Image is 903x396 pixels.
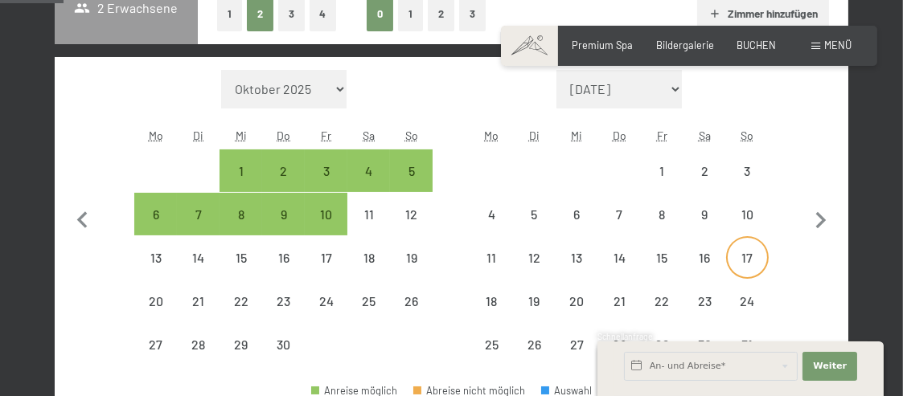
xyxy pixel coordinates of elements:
div: Wed May 06 2026 [556,193,598,235]
div: Thu May 21 2026 [598,280,641,322]
div: Anreise nicht möglich [134,236,177,279]
div: Fri Apr 17 2026 [305,236,347,279]
div: Thu May 28 2026 [598,323,641,365]
abbr: Donnerstag [277,129,290,142]
abbr: Donnerstag [613,129,626,142]
div: Auswahl [541,386,593,396]
div: 8 [221,208,261,247]
div: Sun May 24 2026 [726,280,769,322]
div: Anreise nicht möglich [305,280,347,322]
div: 1 [221,165,261,204]
div: Anreise möglich [220,149,262,192]
div: 22 [221,295,261,334]
div: Sat Apr 04 2026 [347,149,390,192]
div: Anreise möglich [177,193,220,235]
div: 17 [728,251,767,291]
div: Mon May 25 2026 [470,323,513,365]
div: Thu May 14 2026 [598,236,641,279]
div: Tue May 19 2026 [513,280,556,322]
div: 3 [306,165,346,204]
a: Bildergalerie [656,39,714,51]
div: 5 [515,208,554,247]
div: Anreise nicht möglich [641,280,683,322]
abbr: Dienstag [193,129,203,142]
div: 4 [349,165,388,204]
abbr: Samstag [363,129,375,142]
div: Anreise nicht möglich [347,280,390,322]
div: Sun May 10 2026 [726,193,769,235]
div: Anreise nicht möglich [220,323,262,365]
abbr: Mittwoch [236,129,247,142]
div: Sat May 23 2026 [683,280,726,322]
div: Anreise nicht möglich [556,193,598,235]
div: Anreise nicht möglich [641,236,683,279]
a: Premium Spa [573,39,634,51]
abbr: Freitag [321,129,331,142]
div: Anreise nicht möglich [470,323,513,365]
div: Tue Apr 14 2026 [177,236,220,279]
div: Anreise nicht möglich [220,280,262,322]
div: Mon Apr 27 2026 [134,323,177,365]
div: Anreise nicht möglich [262,236,305,279]
div: Anreise nicht möglich [726,323,769,365]
div: 30 [264,338,303,378]
div: 21 [179,295,218,334]
div: 4 [472,208,511,247]
div: 3 [728,165,767,204]
div: 24 [728,295,767,334]
div: 2 [685,165,724,204]
div: Fri May 15 2026 [641,236,683,279]
div: 7 [179,208,218,247]
div: Tue Apr 21 2026 [177,280,220,322]
div: 5 [392,165,431,204]
div: Anreise möglich [311,386,398,396]
div: 17 [306,251,346,291]
abbr: Sonntag [405,129,418,142]
div: Sat Apr 18 2026 [347,236,390,279]
div: Anreise nicht möglich [177,323,220,365]
div: Sat Apr 11 2026 [347,193,390,235]
div: Anreise nicht möglich [470,236,513,279]
a: BUCHEN [737,39,776,51]
div: 11 [349,208,388,247]
div: Wed Apr 29 2026 [220,323,262,365]
div: Anreise nicht möglich [598,280,641,322]
div: 23 [264,295,303,334]
div: Sun Apr 26 2026 [390,280,433,322]
div: Anreise nicht möglich [262,280,305,322]
div: 29 [221,338,261,378]
div: Mon Apr 13 2026 [134,236,177,279]
div: Anreise nicht möglich [641,149,683,192]
div: 2 [264,165,303,204]
div: Fri May 29 2026 [641,323,683,365]
div: Anreise nicht möglich [641,193,683,235]
div: Anreise nicht möglich [726,149,769,192]
abbr: Montag [149,129,163,142]
button: Vorheriger Monat [66,70,100,367]
div: Anreise nicht möglich [390,236,433,279]
div: Tue May 12 2026 [513,236,556,279]
div: Wed Apr 15 2026 [220,236,262,279]
div: 22 [642,295,682,334]
div: Anreise möglich [220,193,262,235]
div: Anreise nicht möglich [683,149,726,192]
div: 15 [642,251,682,291]
div: Anreise nicht möglich [513,193,556,235]
div: 23 [685,295,724,334]
div: Anreise möglich [134,193,177,235]
div: Thu Apr 23 2026 [262,280,305,322]
button: Nächster Monat [804,70,838,367]
div: Wed Apr 22 2026 [220,280,262,322]
div: Thu May 07 2026 [598,193,641,235]
div: Anreise nicht möglich [513,323,556,365]
div: Wed Apr 08 2026 [220,193,262,235]
div: 20 [557,295,597,334]
div: 6 [557,208,597,247]
div: Fri May 08 2026 [641,193,683,235]
div: Anreise möglich [305,149,347,192]
span: Weiter [813,360,847,373]
div: 12 [515,251,554,291]
div: 16 [685,251,724,291]
div: Anreise nicht möglich [726,236,769,279]
div: Sun May 03 2026 [726,149,769,192]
